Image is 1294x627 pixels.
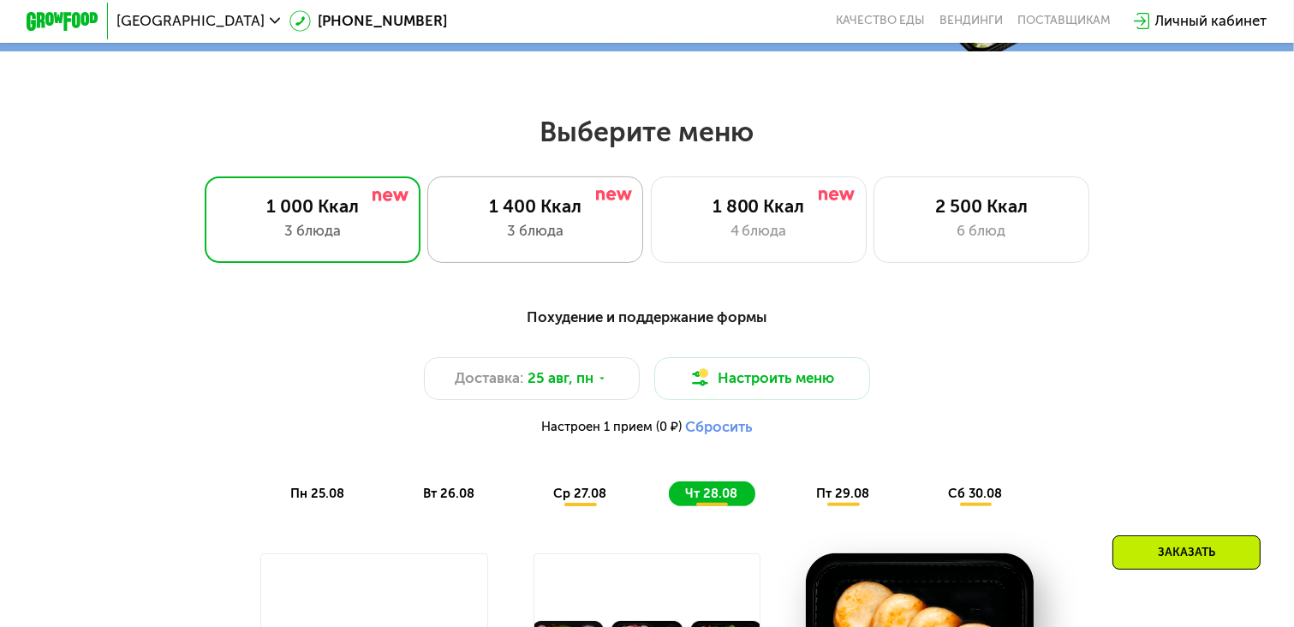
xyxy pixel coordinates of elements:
span: вт 26.08 [423,486,474,501]
span: пн 25.08 [290,486,344,501]
span: 25 авг, пн [528,367,593,389]
button: Сбросить [685,418,753,436]
span: [GEOGRAPHIC_DATA] [116,14,265,28]
div: 1 000 Ккал [224,195,402,217]
a: Качество еды [837,14,926,28]
span: Доставка: [455,367,523,389]
button: Настроить меню [654,357,870,400]
div: 4 блюда [670,220,848,242]
div: 1 400 Ккал [446,195,624,217]
span: ср 27.08 [553,486,606,501]
div: 2 500 Ккал [892,195,1070,217]
div: Заказать [1112,535,1261,570]
span: пт 29.08 [816,486,869,501]
h2: Выберите меню [57,115,1237,149]
div: 3 блюда [446,220,624,242]
a: Вендинги [939,14,1003,28]
div: Похудение и поддержание формы [115,306,1178,328]
div: 1 800 Ккал [670,195,848,217]
span: чт 28.08 [685,486,737,501]
div: 6 блюд [892,220,1070,242]
span: сб 30.08 [948,486,1002,501]
div: поставщикам [1017,14,1111,28]
span: Настроен 1 прием (0 ₽) [541,421,682,433]
div: 3 блюда [224,220,402,242]
div: Личный кабинет [1155,10,1267,32]
a: [PHONE_NUMBER] [289,10,448,32]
